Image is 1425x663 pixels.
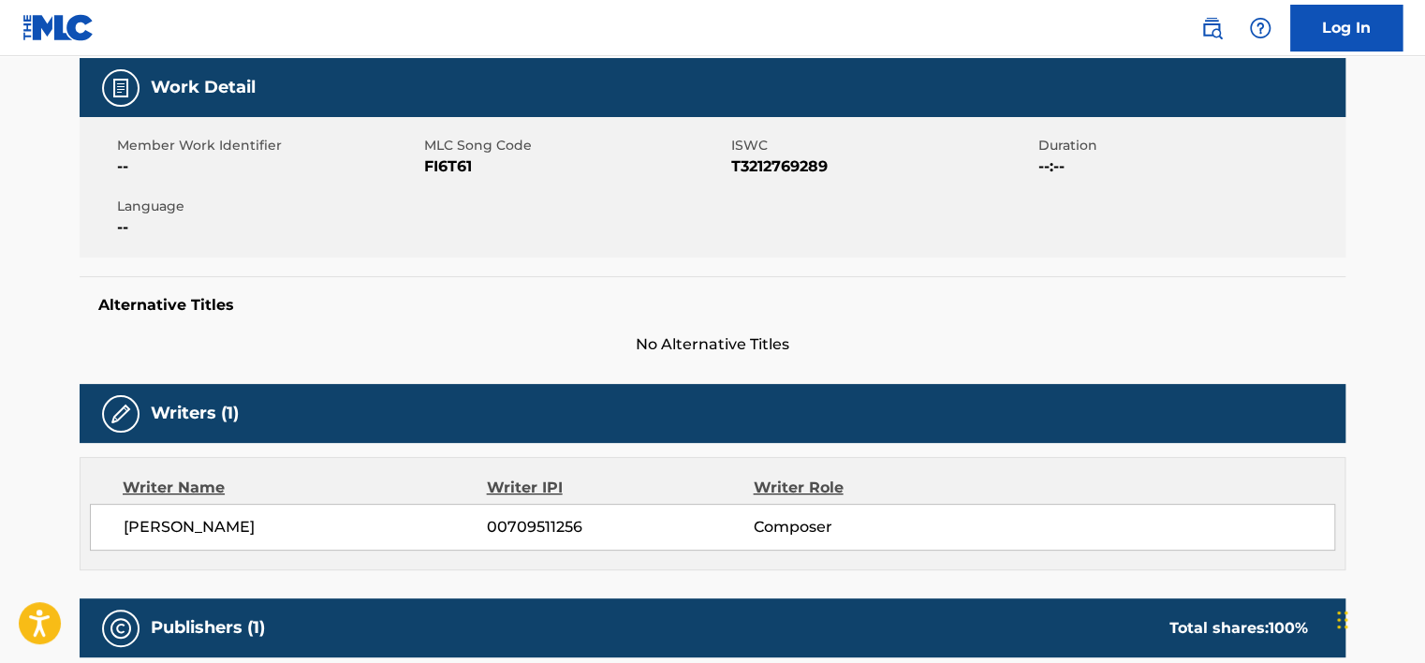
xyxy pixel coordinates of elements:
[151,77,256,98] h5: Work Detail
[753,477,995,499] div: Writer Role
[1269,619,1308,637] span: 100 %
[424,136,727,155] span: MLC Song Code
[110,77,132,99] img: Work Detail
[1038,136,1341,155] span: Duration
[22,14,95,41] img: MLC Logo
[424,155,727,178] span: FI6T61
[80,333,1345,356] span: No Alternative Titles
[1249,17,1271,39] img: help
[117,216,419,239] span: --
[123,477,487,499] div: Writer Name
[731,155,1034,178] span: T3212769289
[110,403,132,425] img: Writers
[117,136,419,155] span: Member Work Identifier
[1038,155,1341,178] span: --:--
[753,516,995,538] span: Composer
[151,617,265,639] h5: Publishers (1)
[117,197,419,216] span: Language
[98,296,1327,315] h5: Alternative Titles
[1200,17,1223,39] img: search
[1331,573,1425,663] iframe: Chat Widget
[124,516,487,538] span: [PERSON_NAME]
[1337,592,1348,648] div: Drag
[110,617,132,640] img: Publishers
[487,516,753,538] span: 00709511256
[1290,5,1403,52] a: Log In
[1241,9,1279,47] div: Help
[487,477,754,499] div: Writer IPI
[151,403,239,424] h5: Writers (1)
[731,136,1034,155] span: ISWC
[117,155,419,178] span: --
[1193,9,1230,47] a: Public Search
[1169,617,1308,640] div: Total shares:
